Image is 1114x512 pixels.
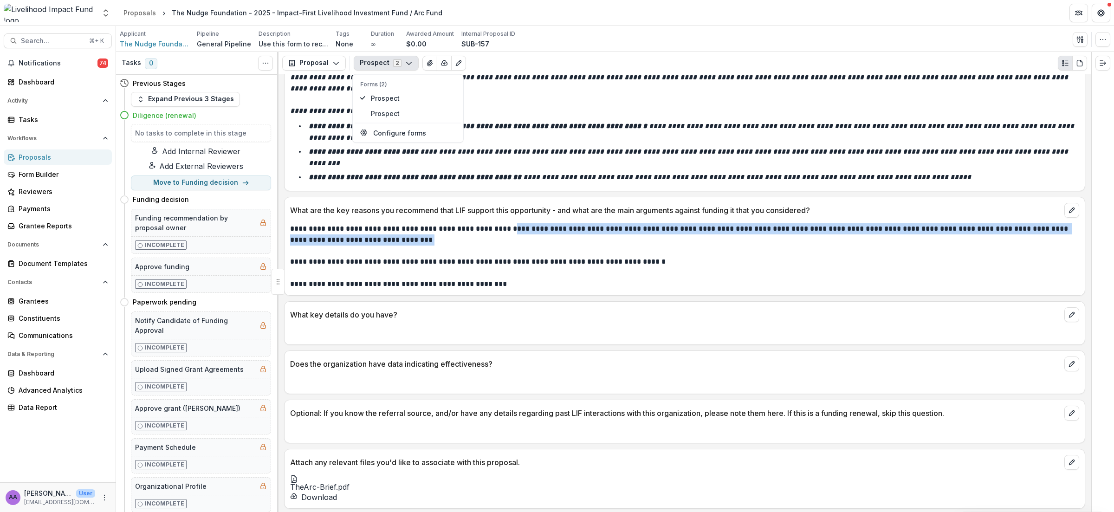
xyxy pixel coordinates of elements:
[259,30,291,38] p: Description
[4,201,112,216] a: Payments
[4,218,112,233] a: Grantee Reports
[145,382,184,391] p: Incomplete
[131,175,271,190] button: Move to Funding decision
[1092,4,1110,22] button: Get Help
[461,39,489,49] p: SUB-157
[76,489,95,498] p: User
[1064,356,1079,371] button: edit
[4,237,112,252] button: Open Documents
[19,331,104,340] div: Communications
[99,4,112,22] button: Open entity switcher
[145,241,184,249] p: Incomplete
[24,498,95,506] p: [EMAIL_ADDRESS][DOMAIN_NAME]
[135,262,189,272] h5: Approve funding
[172,8,442,18] div: The Nudge Foundation - 2025 - Impact-First Livelihood Investment Fund / Arc Fund
[87,36,106,46] div: ⌘ + K
[9,494,17,500] div: Aude Anquetil
[4,328,112,343] a: Communications
[19,402,104,412] div: Data Report
[135,364,244,374] h5: Upload Signed Grant Agreements
[4,275,112,290] button: Open Contacts
[123,8,156,18] div: Proposals
[4,74,112,90] a: Dashboard
[1064,203,1079,218] button: edit
[133,297,196,307] h4: Paperwork pending
[4,256,112,271] a: Document Templates
[19,187,104,196] div: Reviewers
[336,30,350,38] p: Tags
[371,93,456,103] span: Prospect
[4,56,112,71] button: Notifications74
[135,213,256,233] h5: Funding recommendation by proposal owner
[99,492,110,503] button: More
[258,56,273,71] button: Toggle View Cancelled Tasks
[145,280,184,288] p: Incomplete
[422,56,437,71] button: View Attached Files
[21,37,84,45] span: Search...
[120,146,271,157] button: Add Internal Reviewer
[290,309,1061,320] p: What key details do you have?
[290,408,1061,419] p: Optional: If you know the referral source, and/or have any details regarding past LIF interaction...
[290,483,1079,492] span: TheArc-Brief.pdf
[4,365,112,381] a: Dashboard
[19,221,104,231] div: Grantee Reports
[19,152,104,162] div: Proposals
[259,39,328,49] p: Use this form to record information about a Fund, Special Projects, or Research/Ecosystem/Regrant...
[4,149,112,165] a: Proposals
[354,56,419,71] button: Prospect2
[133,194,189,204] h4: Funding decision
[451,56,466,71] button: Edit as form
[290,457,1061,468] p: Attach any relevant files you'd like to associate with this proposal.
[360,80,456,88] p: Forms (2)
[19,169,104,179] div: Form Builder
[406,39,427,49] p: $0.00
[19,296,104,306] div: Grantees
[4,311,112,326] a: Constituents
[1058,56,1073,71] button: Plaintext view
[7,351,99,357] span: Data & Reporting
[4,93,112,108] button: Open Activity
[135,128,267,138] h5: No tasks to complete in this stage
[371,39,376,49] p: ∞
[4,293,112,309] a: Grantees
[1069,4,1088,22] button: Partners
[7,97,99,104] span: Activity
[133,110,196,120] h4: Diligence (renewal)
[7,279,99,285] span: Contacts
[120,39,189,49] a: The Nudge Foundation
[4,400,112,415] a: Data Report
[4,347,112,362] button: Open Data & Reporting
[7,135,99,142] span: Workflows
[290,492,337,503] button: download-form-response
[145,58,157,69] span: 0
[135,403,240,413] h5: Approve grant ([PERSON_NAME])
[145,343,184,352] p: Incomplete
[19,385,104,395] div: Advanced Analytics
[97,58,108,68] span: 74
[1064,307,1079,322] button: edit
[122,59,141,67] h3: Tasks
[19,77,104,87] div: Dashboard
[135,316,256,335] h5: Notify Candidate of Funding Approval
[4,131,112,146] button: Open Workflows
[4,4,96,22] img: Livelihood Impact Fund logo
[133,78,186,88] h4: Previous Stages
[371,30,394,38] p: Duration
[24,488,72,498] p: [PERSON_NAME]
[19,368,104,378] div: Dashboard
[290,205,1061,216] p: What are the key reasons you recommend that LIF support this opportunity - and what are the main ...
[1095,56,1110,71] button: Expand right
[120,6,446,19] nav: breadcrumb
[1072,56,1087,71] button: PDF view
[290,358,1061,369] p: Does the organization have data indicating effectiveness?
[19,313,104,323] div: Constituents
[406,30,454,38] p: Awarded Amount
[282,56,346,71] button: Proposal
[135,442,196,452] h5: Payment Schedule
[4,33,112,48] button: Search...
[197,30,219,38] p: Pipeline
[120,161,271,172] button: Add External Reviewers
[120,6,160,19] a: Proposals
[1064,406,1079,421] button: edit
